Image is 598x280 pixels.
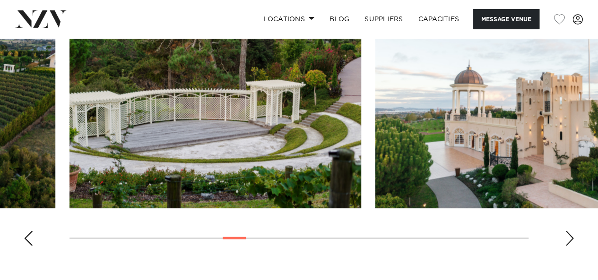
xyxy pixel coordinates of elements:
button: Message Venue [473,9,539,29]
a: Capacities [411,9,467,29]
a: BLOG [322,9,357,29]
img: nzv-logo.png [15,10,67,27]
a: Locations [256,9,322,29]
a: SUPPLIERS [357,9,410,29]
